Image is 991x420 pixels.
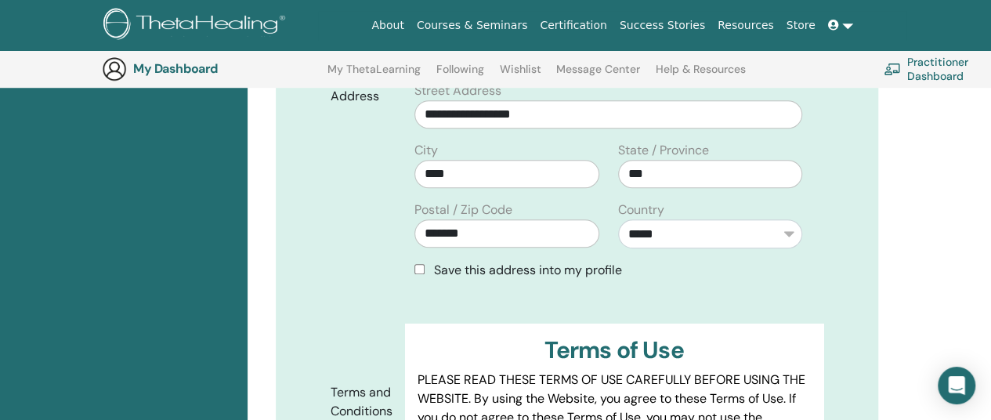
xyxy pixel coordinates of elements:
a: Certification [533,11,613,40]
a: Resources [711,11,780,40]
span: Save this address into my profile [434,262,622,278]
a: Wishlist [500,63,541,88]
a: Help & Resources [656,63,746,88]
a: Following [436,63,484,88]
label: City [414,141,438,160]
label: Country [618,201,664,219]
label: Address [319,81,405,111]
div: Open Intercom Messenger [938,367,975,404]
a: Courses & Seminars [411,11,534,40]
label: Street Address [414,81,501,100]
h3: Terms of Use [418,336,811,364]
label: Postal / Zip Code [414,201,512,219]
a: My ThetaLearning [327,63,421,88]
a: Success Stories [613,11,711,40]
img: chalkboard-teacher.svg [884,63,901,75]
h3: My Dashboard [133,61,290,76]
a: About [365,11,410,40]
a: Message Center [556,63,640,88]
label: State / Province [618,141,709,160]
img: generic-user-icon.jpg [102,56,127,81]
img: logo.png [103,8,291,43]
a: Store [780,11,822,40]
